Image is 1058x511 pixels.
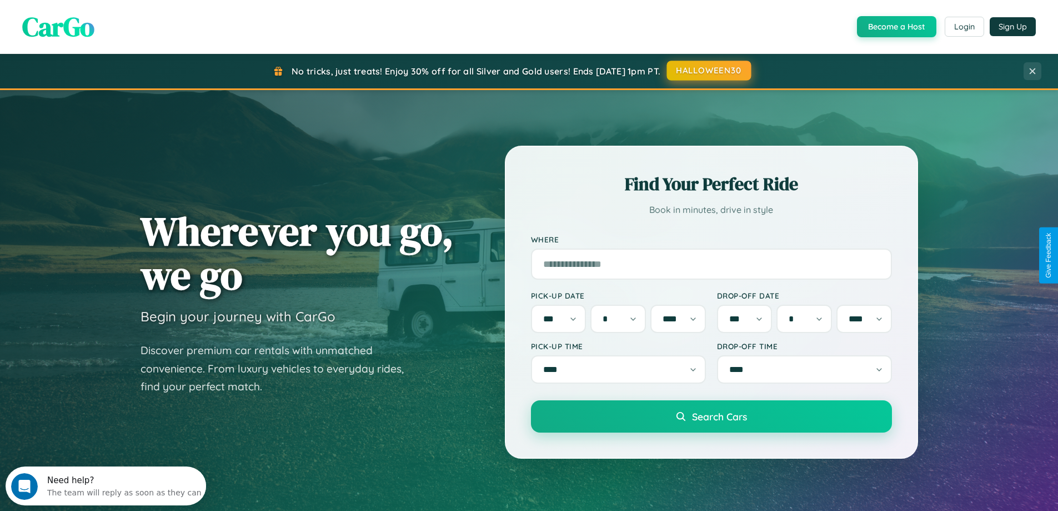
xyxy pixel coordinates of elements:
[531,291,706,300] label: Pick-up Date
[531,341,706,351] label: Pick-up Time
[531,235,892,244] label: Where
[857,16,936,37] button: Become a Host
[990,17,1036,36] button: Sign Up
[6,467,206,505] iframe: Intercom live chat discovery launcher
[531,400,892,433] button: Search Cars
[945,17,984,37] button: Login
[42,18,196,30] div: The team will reply as soon as they can
[717,291,892,300] label: Drop-off Date
[292,66,660,77] span: No tricks, just treats! Enjoy 30% off for all Silver and Gold users! Ends [DATE] 1pm PT.
[42,9,196,18] div: Need help?
[4,4,207,35] div: Open Intercom Messenger
[11,473,38,500] iframe: Intercom live chat
[1045,233,1052,278] div: Give Feedback
[141,341,418,396] p: Discover premium car rentals with unmatched convenience. From luxury vehicles to everyday rides, ...
[667,61,751,81] button: HALLOWEEN30
[22,8,94,45] span: CarGo
[531,202,892,218] p: Book in minutes, drive in style
[141,209,454,297] h1: Wherever you go, we go
[531,172,892,196] h2: Find Your Perfect Ride
[717,341,892,351] label: Drop-off Time
[141,308,335,325] h3: Begin your journey with CarGo
[692,410,747,423] span: Search Cars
